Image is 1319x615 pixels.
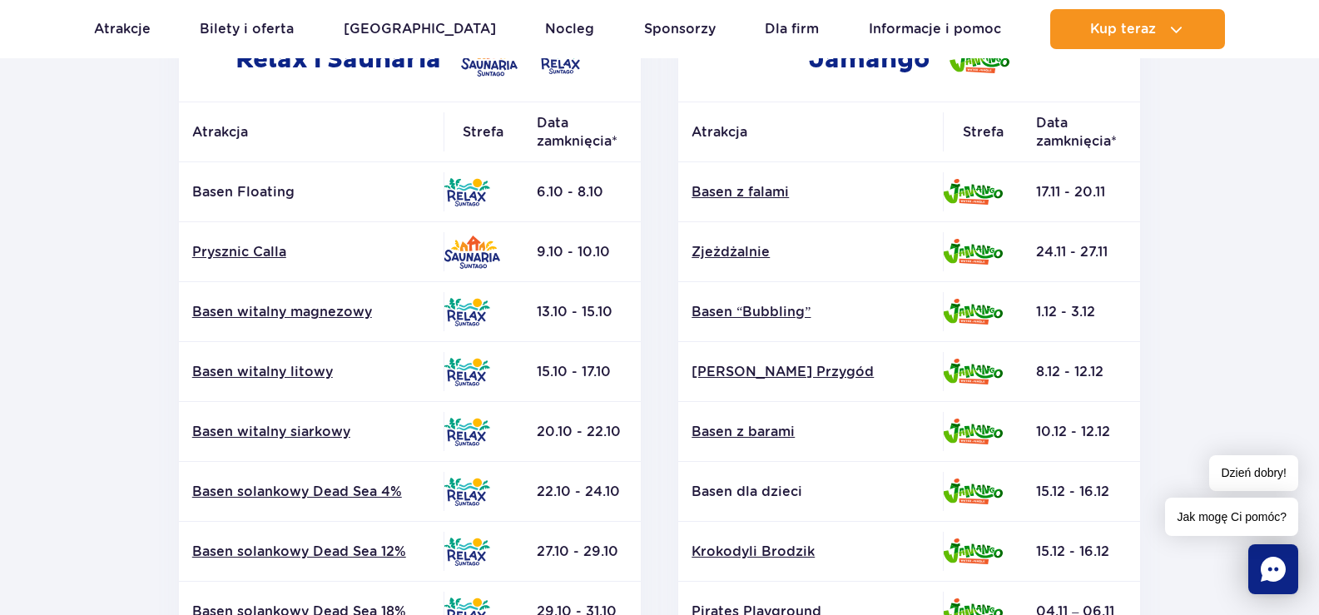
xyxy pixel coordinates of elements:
a: Basen witalny siarkowy [192,423,430,441]
th: Strefa [444,102,523,162]
a: Basen solankowy Dead Sea 12% [192,543,430,561]
td: 1.12 - 3.12 [1023,282,1140,342]
span: Jak mogę Ci pomóc? [1165,498,1298,536]
a: Zjeżdżalnie [692,243,930,261]
td: 13.10 - 15.10 [523,282,641,342]
td: 15.12 - 16.12 [1023,462,1140,522]
a: Atrakcje [94,9,151,49]
th: Data zamknięcia* [523,102,641,162]
img: Relax [444,418,490,446]
p: Basen Floating [192,183,430,201]
h2: Jamango [678,18,1140,102]
a: Basen witalny magnezowy [192,303,430,321]
a: Basen “Bubbling” [692,303,930,321]
td: 10.12 - 12.12 [1023,402,1140,462]
img: Jamango [943,179,1003,205]
a: Sponsorzy [644,9,716,49]
img: Jamango [943,419,1003,444]
img: Jamango [943,359,1003,384]
span: Dzień dobry! [1209,455,1298,491]
img: Jamango [943,239,1003,265]
img: Jamango [950,47,1009,73]
td: 27.10 - 29.10 [523,522,641,582]
a: [PERSON_NAME] Przygód [692,363,930,381]
a: Basen solankowy Dead Sea 4% [192,483,430,501]
a: Bilety i oferta [200,9,294,49]
a: Basen z falami [692,183,930,201]
span: Kup teraz [1090,22,1156,37]
div: Chat [1248,544,1298,594]
img: Relax [444,298,490,326]
img: Relax [444,538,490,566]
p: Basen dla dzieci [692,483,930,501]
img: Saunaria [461,43,518,77]
td: 15.10 - 17.10 [523,342,641,402]
td: 6.10 - 8.10 [523,162,641,222]
h2: Relax i Saunaria [179,18,641,102]
td: 24.11 - 27.11 [1023,222,1140,282]
a: Basen witalny litowy [192,363,430,381]
a: Dla firm [765,9,819,49]
th: Strefa [943,102,1023,162]
a: Basen z barami [692,423,930,441]
a: Krokodyli Brodzik [692,543,930,561]
th: Atrakcja [678,102,943,162]
a: Prysznic Calla [192,243,430,261]
img: Relax [444,478,490,506]
img: Relax [538,46,584,74]
th: Data zamknięcia* [1023,102,1140,162]
td: 17.11 - 20.11 [1023,162,1140,222]
a: Informacje i pomoc [869,9,1001,49]
td: 22.10 - 24.10 [523,462,641,522]
a: [GEOGRAPHIC_DATA] [344,9,496,49]
img: Jamango [943,479,1003,504]
img: Relax [444,358,490,386]
td: 20.10 - 22.10 [523,402,641,462]
img: Saunaria [444,236,500,269]
td: 8.12 - 12.12 [1023,342,1140,402]
td: 9.10 - 10.10 [523,222,641,282]
td: 15.12 - 16.12 [1023,522,1140,582]
th: Atrakcja [179,102,444,162]
a: Nocleg [545,9,594,49]
img: Jamango [943,538,1003,564]
img: Relax [444,178,490,206]
img: Jamango [943,299,1003,325]
button: Kup teraz [1050,9,1225,49]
